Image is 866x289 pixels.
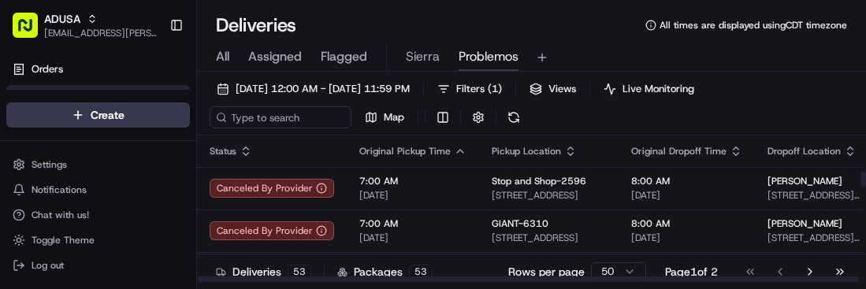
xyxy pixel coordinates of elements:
[210,145,236,157] span: Status
[32,209,89,221] span: Chat with us!
[548,82,576,96] span: Views
[430,78,509,100] button: Filters(1)
[492,189,606,202] span: [STREET_ADDRESS]
[768,145,841,157] span: Dropoff Location
[406,47,440,66] span: Sierra
[358,106,411,128] button: Map
[288,265,311,279] div: 53
[337,264,433,280] div: Packages
[32,158,67,171] span: Settings
[44,11,80,27] button: ADUSA
[6,254,190,276] button: Log out
[660,19,847,31] span: All times are displayed using CDT timezone
[91,107,125,123] span: Create
[631,145,727,157] span: Original Dropoff Time
[6,179,190,201] button: Notifications
[6,57,190,82] a: Orders
[6,154,190,176] button: Settings
[492,217,548,230] span: GIANT-6310
[248,47,302,66] span: Assigned
[768,175,842,187] span: [PERSON_NAME]
[384,110,404,124] span: Map
[210,179,334,198] button: Canceled By Provider
[488,82,502,96] span: ( 1 )
[32,62,63,76] span: Orders
[6,204,190,226] button: Chat with us!
[210,78,417,100] button: [DATE] 12:00 AM - [DATE] 11:59 PM
[631,232,742,244] span: [DATE]
[216,13,296,38] h1: Deliveries
[459,47,518,66] span: Problemos
[492,175,586,187] span: Stop and Shop-2596
[321,47,367,66] span: Flagged
[359,217,466,230] span: 7:00 AM
[6,102,190,128] button: Create
[359,145,451,157] span: Original Pickup Time
[631,175,742,187] span: 8:00 AM
[768,232,864,244] span: [STREET_ADDRESS][PERSON_NAME]
[492,145,561,157] span: Pickup Location
[631,217,742,230] span: 8:00 AM
[768,217,842,230] span: [PERSON_NAME]
[768,189,864,202] span: [STREET_ADDRESS][PERSON_NAME]
[503,106,525,128] button: Refresh
[631,189,742,202] span: [DATE]
[597,78,701,100] button: Live Monitoring
[32,183,87,196] span: Notifications
[665,264,718,280] div: Page 1 of 2
[359,175,466,187] span: 7:00 AM
[44,27,157,39] button: [EMAIL_ADDRESS][PERSON_NAME][DOMAIN_NAME]
[508,264,585,280] p: Rows per page
[32,259,64,272] span: Log out
[236,82,410,96] span: [DATE] 12:00 AM - [DATE] 11:59 PM
[210,221,334,240] button: Canceled By Provider
[210,106,351,128] input: Type to search
[409,265,433,279] div: 53
[216,47,229,66] span: All
[32,234,95,246] span: Toggle Theme
[6,229,190,251] button: Toggle Theme
[456,82,502,96] span: Filters
[359,232,466,244] span: [DATE]
[492,232,606,244] span: [STREET_ADDRESS]
[522,78,583,100] button: Views
[216,264,311,280] div: Deliveries
[6,6,163,44] button: ADUSA[EMAIL_ADDRESS][PERSON_NAME][DOMAIN_NAME]
[359,189,466,202] span: [DATE]
[623,82,694,96] span: Live Monitoring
